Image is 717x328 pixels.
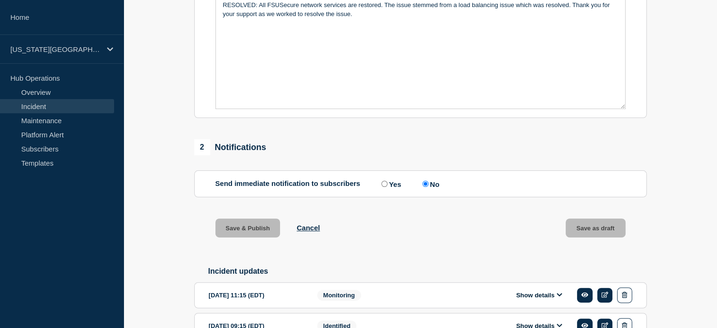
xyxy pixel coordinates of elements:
p: [US_STATE][GEOGRAPHIC_DATA] [10,45,101,53]
h2: Incident updates [208,267,647,276]
button: Save & Publish [215,219,280,237]
p: Send immediate notification to subscribers [215,179,361,188]
input: Yes [381,181,387,187]
span: Monitoring [317,290,361,301]
button: Save as draft [566,219,626,237]
label: No [420,179,439,188]
button: Cancel [297,224,320,232]
p: RESOLVED: All FSUSecure network services are restored. The issue stemmed from a load balancing is... [223,1,618,18]
input: No [422,181,429,187]
div: Send immediate notification to subscribers [215,179,626,188]
div: [DATE] 11:15 (EDT) [209,287,303,303]
span: 2 [194,139,210,155]
div: Notifications [194,139,266,155]
button: Show details [513,291,565,299]
label: Yes [379,179,401,188]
